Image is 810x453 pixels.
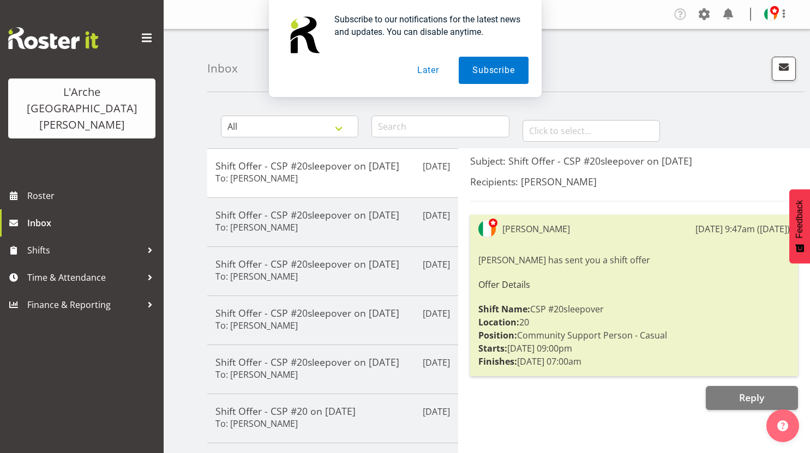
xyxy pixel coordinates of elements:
h6: To: [PERSON_NAME] [215,320,298,331]
div: [PERSON_NAME] [502,222,570,235]
h6: To: [PERSON_NAME] [215,418,298,429]
div: [DATE] 9:47am ([DATE]) [695,222,790,235]
p: [DATE] [423,356,450,369]
h5: Shift Offer - CSP #20sleepover on [DATE] [215,160,450,172]
h5: Subject: Shift Offer - CSP #20sleepover on [DATE] [470,155,798,167]
p: [DATE] [423,258,450,271]
h6: To: [PERSON_NAME] [215,173,298,184]
strong: Finishes: [478,355,517,367]
h5: Shift Offer - CSP #20sleepover on [DATE] [215,356,450,368]
input: Search [371,116,509,137]
img: notification icon [282,13,326,57]
button: Later [404,57,453,84]
span: Inbox [27,215,158,231]
h5: Shift Offer - CSP #20sleepover on [DATE] [215,209,450,221]
p: [DATE] [423,307,450,320]
h5: Shift Offer - CSP #20sleepover on [DATE] [215,307,450,319]
div: Subscribe to our notifications for the latest news and updates. You can disable anytime. [326,13,529,38]
div: L'Arche [GEOGRAPHIC_DATA][PERSON_NAME] [19,84,145,133]
h5: Recipients: [PERSON_NAME] [470,176,798,188]
span: Shifts [27,242,142,258]
p: [DATE] [423,405,450,418]
span: Finance & Reporting [27,297,142,313]
p: [DATE] [423,209,450,222]
h6: To: [PERSON_NAME] [215,369,298,380]
span: Feedback [795,200,805,238]
p: [DATE] [423,160,450,173]
strong: Starts: [478,342,507,354]
strong: Shift Name: [478,303,530,315]
button: Reply [706,386,798,410]
h5: Shift Offer - CSP #20sleepover on [DATE] [215,258,450,270]
img: karen-herbertec8822bb792fe198587cb32955ab4160.png [478,220,496,238]
img: help-xxl-2.png [777,420,788,431]
h6: Offer Details [478,280,790,289]
strong: Location: [478,316,519,328]
h5: Shift Offer - CSP #20 on [DATE] [215,405,450,417]
input: Click to select... [523,120,660,142]
span: Roster [27,188,158,204]
strong: Position: [478,329,517,341]
button: Feedback - Show survey [789,189,810,263]
span: Time & Attendance [27,269,142,286]
div: [PERSON_NAME] has sent you a shift offer CSP #20sleepover 20 Community Support Person - Casual [D... [478,251,790,371]
button: Subscribe [459,57,528,84]
h6: To: [PERSON_NAME] [215,271,298,282]
h6: To: [PERSON_NAME] [215,222,298,233]
span: Reply [739,391,764,404]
